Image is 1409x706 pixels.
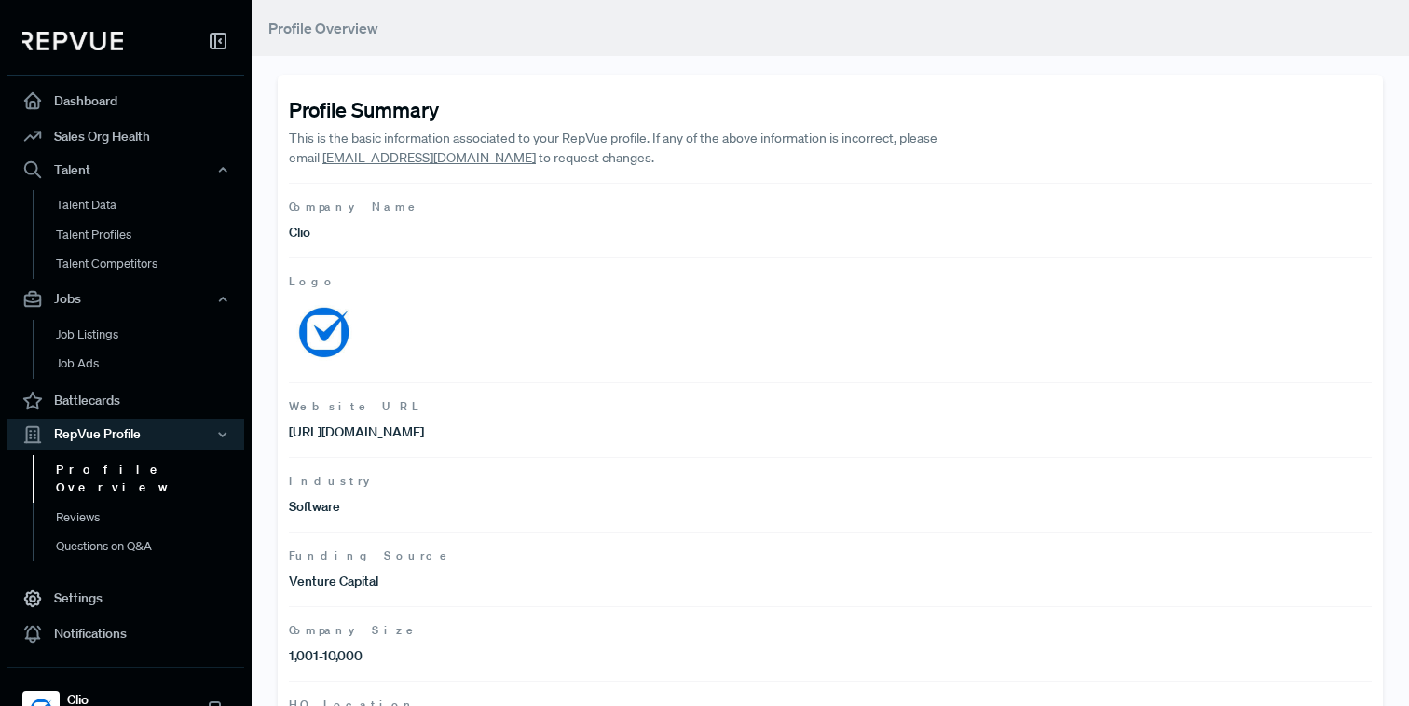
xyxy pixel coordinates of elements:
p: Software [289,497,830,517]
a: Settings [7,581,244,616]
p: 1,001-10,000 [289,646,830,666]
a: Notifications [7,616,244,652]
a: Questions on Q&A [33,532,269,561]
img: Logo [289,298,359,367]
a: Talent Data [33,190,269,220]
a: Reviews [33,503,269,533]
a: [EMAIL_ADDRESS][DOMAIN_NAME] [322,149,536,166]
span: Profile Overview [268,19,378,37]
a: Dashboard [7,83,244,118]
a: Job Listings [33,320,269,350]
button: Talent [7,154,244,186]
button: Jobs [7,284,244,315]
h4: Profile Summary [289,97,1372,121]
a: Battlecards [7,383,244,419]
span: Company Size [289,622,1372,639]
a: Talent Competitors [33,249,269,279]
a: Talent Profiles [33,220,269,250]
button: RepVue Profile [7,419,244,450]
span: Company Name [289,199,1372,215]
p: Clio [289,223,830,242]
a: Profile Overview [33,455,269,503]
span: Funding Source [289,547,1372,564]
p: Venture Capital [289,572,830,591]
img: RepVue [22,32,123,50]
a: Sales Org Health [7,118,244,154]
span: Logo [289,273,1372,290]
p: This is the basic information associated to your RepVue profile. If any of the above information ... [289,129,938,168]
span: Industry [289,473,1372,490]
span: Website URL [289,398,1372,415]
p: [URL][DOMAIN_NAME] [289,422,830,442]
a: Job Ads [33,349,269,379]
